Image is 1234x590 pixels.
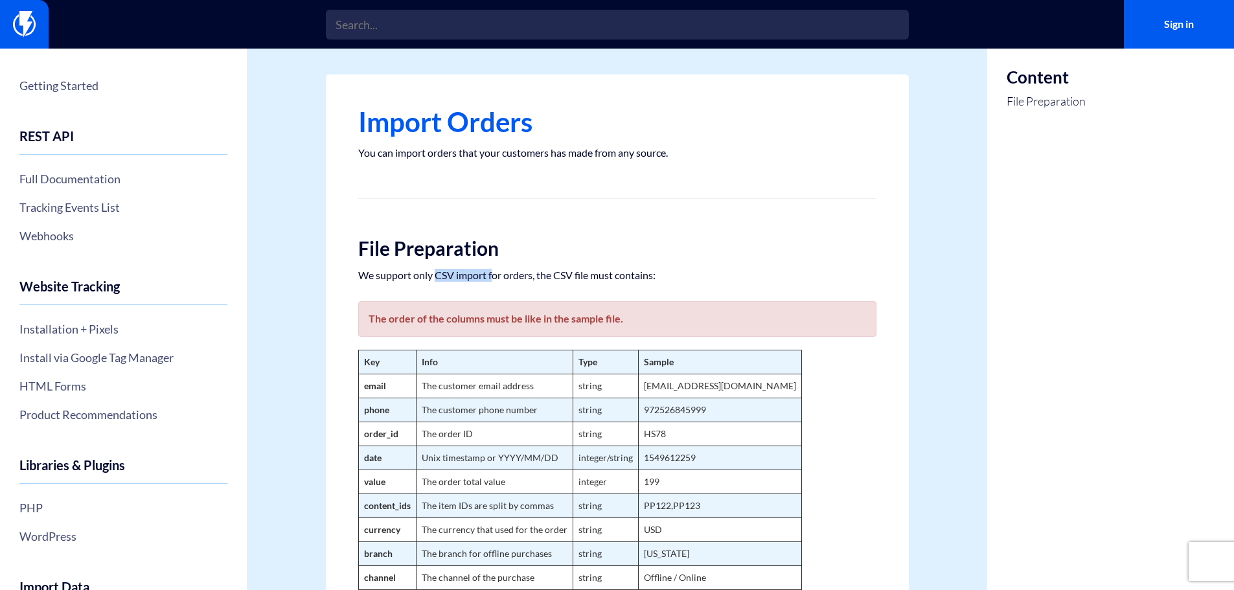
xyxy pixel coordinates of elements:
a: Product Recommendations [19,403,227,425]
a: File Preparation [1007,93,1086,110]
strong: content_ids [364,500,411,511]
a: HTML Forms [19,375,227,397]
p: We support only CSV import for orders, the CSV file must contains: [358,269,876,282]
td: string [573,422,638,446]
h4: Libraries & Plugins [19,458,227,484]
td: The order ID [416,422,573,446]
td: The item IDs are split by commas [416,494,573,518]
td: The customer phone number [416,398,573,422]
strong: currency [364,524,400,535]
td: The customer email address [416,374,573,398]
td: string [573,374,638,398]
a: Webhooks [19,225,227,247]
td: The order total value [416,470,573,494]
td: 199 [638,470,801,494]
a: Tracking Events List [19,196,227,218]
h1: Import Orders [358,107,876,137]
h2: File Preparation [358,238,876,259]
a: Installation + Pixels [19,318,227,340]
a: PHP [19,497,227,519]
td: string [573,518,638,542]
td: [US_STATE] [638,542,801,566]
strong: Key [364,356,380,367]
strong: branch [364,548,393,559]
a: WordPress [19,525,227,547]
strong: value [364,476,385,487]
strong: Info [422,356,438,367]
input: Search... [326,10,909,40]
td: Offline / Online [638,566,801,590]
td: 1549612259 [638,446,801,470]
td: The currency that used for the order [416,518,573,542]
td: PP122,PP123 [638,494,801,518]
p: You can import orders that your customers has made from any source. [358,146,876,159]
strong: Sample [644,356,674,367]
strong: Type [578,356,597,367]
td: [EMAIL_ADDRESS][DOMAIN_NAME] [638,374,801,398]
strong: channel [364,572,396,583]
td: 972526845999 [638,398,801,422]
td: string [573,542,638,566]
td: HS78 [638,422,801,446]
strong: email [364,380,386,391]
td: string [573,566,638,590]
a: Install via Google Tag Manager [19,346,227,369]
td: USD [638,518,801,542]
a: Full Documentation [19,168,227,190]
strong: phone [364,404,389,415]
a: Getting Started [19,74,227,96]
td: integer [573,470,638,494]
h4: Website Tracking [19,279,227,305]
td: Unix timestamp or YYYY/MM/DD [416,446,573,470]
td: string [573,494,638,518]
b: The order of the columns must be like in the sample file. [369,312,623,324]
h4: REST API [19,129,227,155]
strong: order_id [364,428,398,439]
strong: date [364,452,382,463]
td: string [573,398,638,422]
h3: Content [1007,68,1086,87]
td: The branch for offline purchases [416,542,573,566]
td: The channel of the purchase [416,566,573,590]
td: integer/string [573,446,638,470]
